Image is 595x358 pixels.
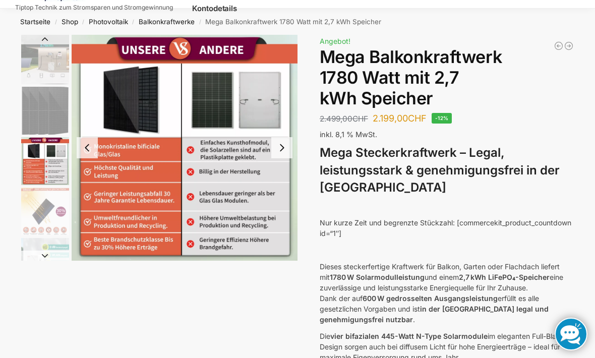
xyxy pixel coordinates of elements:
span: CHF [352,114,368,124]
span: / [50,18,61,26]
h1: Mega Balkonkraftwerk 1780 Watt mit 2,7 kWh Speicher [320,47,574,108]
li: 5 / 9 [19,236,69,287]
bdi: 2.499,00 [320,114,368,124]
button: Next slide [21,251,69,261]
img: 4 mal bificiale Solarmodule [21,87,69,135]
strong: 600 W gedrosselten Ausgangsleistung [363,294,498,303]
li: 3 / 9 [72,35,297,261]
p: Tiptop Technik zum Stromsparen und Stromgewinnung [15,5,173,11]
span: Kontodetails [192,4,237,13]
button: Previous slide [21,34,69,44]
strong: in der [GEOGRAPHIC_DATA] legal und genehmigungsfrei nutzbar [320,305,549,324]
button: Next slide [271,137,292,158]
a: Balkonkraftwerk 600/810 Watt Fullblack [554,41,564,51]
li: 1 / 9 [19,35,69,85]
strong: 1780 W Solarmodulleistung [330,273,425,281]
img: Bificial 30 % mehr Leistung [21,188,69,235]
p: Dieses steckerfertige Kraftwerk für Balkon, Garten oder Flachdach liefert mit und einem eine zuve... [320,261,574,325]
button: Previous slide [77,137,98,158]
li: 4 / 9 [297,35,523,261]
a: 890/600 Watt Solarkraftwerk + 2,7 KW Batteriespeicher Genehmigungsfrei [564,41,574,51]
p: Nur kurze Zeit und begrenzte Stückzahl: [commercekit_product_countdown id=“1″] [320,217,574,238]
span: -12% [432,113,452,124]
a: Startseite [20,18,50,26]
span: Angebot! [320,37,350,45]
a: Photovoltaik [89,18,128,26]
li: 3 / 9 [19,136,69,186]
strong: vier bifazialen 445-Watt N-Type Solarmodule [330,332,488,340]
strong: 2,7 kWh LiFePO₄-Speicher [459,273,550,281]
img: Leise und Wartungsfrei [21,238,69,286]
img: Bificial im Vergleich zu billig Modulen [72,35,297,261]
span: / [128,18,139,26]
bdi: 2.199,00 [373,113,427,124]
a: Balkonkraftwerke [139,18,195,26]
span: / [78,18,89,26]
a: Shop [62,18,78,26]
img: Bificial 30 % mehr Leistung [297,35,523,261]
li: 4 / 9 [19,186,69,236]
span: inkl. 8,1 % MwSt. [320,130,377,139]
li: 2 / 9 [19,85,69,136]
img: Balkonkraftwerk mit grossem Speicher [21,35,69,84]
strong: Mega Steckerkraftwerk – Legal, leistungsstark & genehmigungsfrei in der [GEOGRAPHIC_DATA] [320,145,560,195]
span: CHF [408,113,427,124]
img: Bificial im Vergleich zu billig Modulen [21,137,69,185]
